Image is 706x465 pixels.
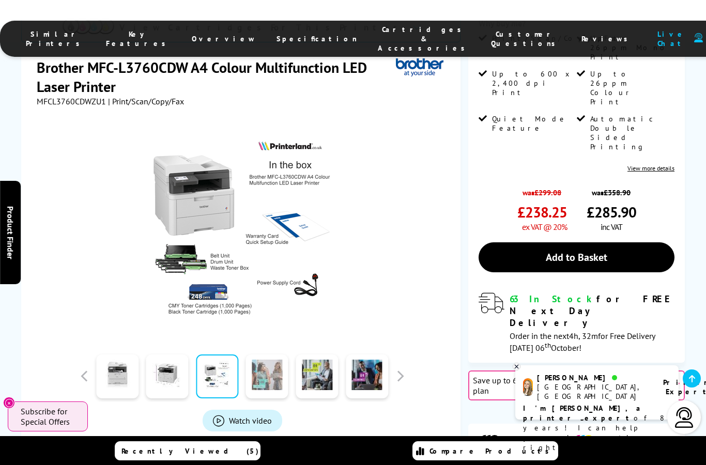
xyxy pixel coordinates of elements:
strike: £358.90 [604,188,631,197]
div: modal_delivery [479,293,674,352]
span: Product Finder [5,206,16,259]
img: user-headset-duotone.svg [694,33,703,43]
span: 63 In Stock [510,293,596,305]
span: was [587,182,636,197]
span: inc VAT [601,222,622,232]
strike: £299.08 [534,188,561,197]
span: Compare Products [429,446,555,456]
span: Save up to 60% on a subscription plan [473,375,606,396]
img: Brother [396,58,443,77]
div: [PERSON_NAME] [537,373,650,382]
button: Close [3,397,15,409]
span: was [517,182,567,197]
span: Up to 26ppm Colour Print [590,69,673,106]
span: Subscribe for Special Offers [21,406,78,427]
span: Reviews [581,34,633,43]
span: Watch video [229,415,272,426]
span: Customer Questions [491,29,561,48]
a: Recently Viewed (5) [115,441,260,460]
span: ex VAT @ 20% [522,222,567,232]
a: Add to Basket [479,242,674,272]
span: £238.25 [517,203,567,222]
span: Up to 600 x 2,400 dpi Print [492,69,575,97]
span: Automatic Double Sided Printing [590,114,673,151]
span: Key Features [106,29,171,48]
span: MFCL3760CDWZU1 [37,96,106,106]
a: Compare Products [412,441,558,460]
span: Order in the next for Free Delivery [DATE] 06 October! [510,331,655,353]
span: Live Chat [654,29,689,48]
a: Product_All_Videos [203,410,282,431]
div: for FREE Next Day Delivery [510,293,674,329]
span: Recently Viewed (5) [121,446,259,456]
span: £285.90 [587,203,636,222]
img: amy-livechat.png [523,378,533,396]
h1: Brother MFC-L3760CDW A4 Colour Multifunction LED Laser Printer [37,58,396,96]
span: 3.7p per mono page [502,434,573,446]
img: Brother MFC-L3760CDW Thumbnail [141,127,344,330]
span: Quiet Mode Feature [492,114,575,133]
span: Overview [192,34,256,43]
div: Toner Cartridge Costs [468,411,685,421]
b: I'm [PERSON_NAME], a printer expert [523,404,643,423]
span: Specification [277,34,357,43]
sup: th [545,340,551,350]
span: | Print/Scan/Copy/Fax [108,96,184,106]
img: user-headset-light.svg [674,407,695,428]
span: 4h, 32m [569,331,598,341]
div: [GEOGRAPHIC_DATA], [GEOGRAPHIC_DATA] [537,382,650,401]
span: Cartridges & Accessories [378,25,470,53]
span: Similar Printers [26,29,85,48]
p: of 8 years! I can help you choose the right product [523,404,671,453]
a: View more details [627,164,674,172]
